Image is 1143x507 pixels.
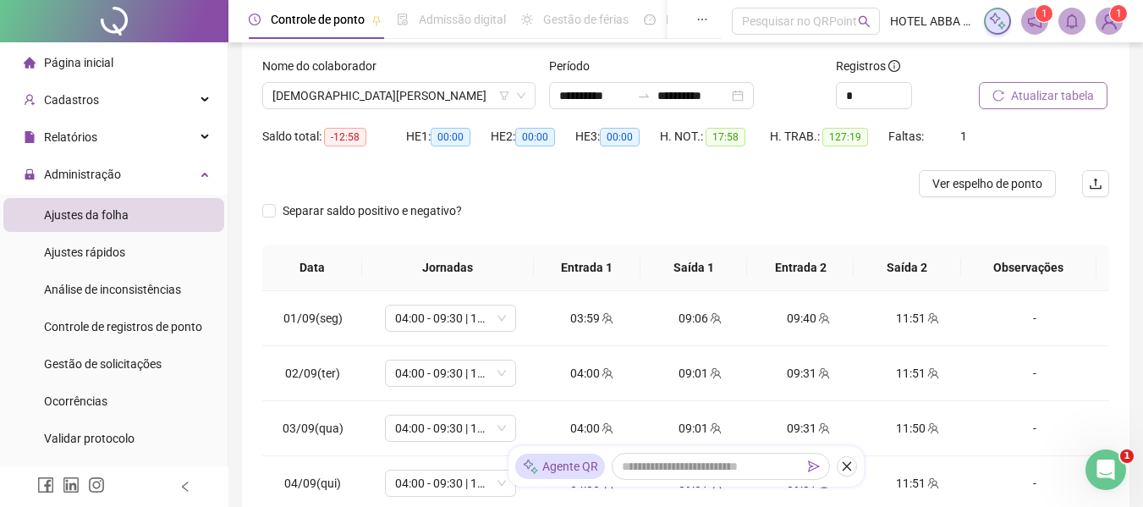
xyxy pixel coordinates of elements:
[1096,8,1122,34] img: 27070
[362,245,534,291] th: Jornadas
[575,127,660,146] div: HE 3:
[808,460,820,472] span: send
[552,309,633,328] div: 03:59
[1110,5,1127,22] sup: Atualize o seu contato no menu Meus Dados
[515,128,555,146] span: 00:00
[44,320,202,333] span: Controle de registros de ponto
[44,168,121,181] span: Administração
[552,364,633,383] div: 04:00
[521,14,533,25] span: sun
[988,12,1007,30] img: sparkle-icon.fc2bf0ac1784a2077858766a79e2daf3.svg
[44,208,129,222] span: Ajustes da folha
[985,364,1085,383] div: -
[600,128,640,146] span: 00:00
[24,94,36,106] span: user-add
[979,82,1107,109] button: Atualizar tabela
[1089,177,1102,190] span: upload
[515,454,605,479] div: Agente QR
[660,309,741,328] div: 09:06
[975,258,1083,277] span: Observações
[1027,14,1042,29] span: notification
[543,13,629,26] span: Gestão de férias
[44,357,162,371] span: Gestão de solicitações
[371,15,382,25] span: pushpin
[926,367,939,379] span: team
[816,312,830,324] span: team
[272,83,525,108] span: CRISTIANE DA SILVA SANTOS
[283,311,343,325] span: 01/09(seg)
[926,312,939,324] span: team
[637,89,651,102] span: to
[706,128,745,146] span: 17:58
[1064,14,1080,29] span: bell
[637,89,651,102] span: swap-right
[888,130,926,143] span: Faltas:
[88,477,105,493] span: instagram
[44,93,99,107] span: Cadastros
[262,245,362,291] th: Data
[770,127,888,146] div: H. TRAB.:
[888,60,900,72] span: info-circle
[552,419,633,438] div: 04:00
[644,14,656,25] span: dashboard
[876,364,958,383] div: 11:51
[1011,86,1094,105] span: Atualizar tabela
[283,422,343,435] span: 03/09(qua)
[276,201,469,220] span: Separar saldo positivo e negativo?
[491,127,575,146] div: HE 2:
[37,477,54,493] span: facebook
[708,367,722,379] span: team
[1116,8,1122,19] span: 1
[262,57,387,75] label: Nome do colaborador
[660,364,741,383] div: 09:01
[985,419,1085,438] div: -
[666,13,732,26] span: Painel do DP
[1120,449,1134,463] span: 1
[406,127,491,146] div: HE 1:
[768,419,849,438] div: 09:31
[549,57,601,75] label: Período
[284,477,341,490] span: 04/09(qui)
[992,90,1004,102] span: reload
[1041,8,1047,19] span: 1
[179,481,191,493] span: left
[395,416,506,441] span: 04:00 - 09:30 | 10:00 - 11:53
[600,312,613,324] span: team
[24,57,36,69] span: home
[876,474,958,493] div: 11:51
[1036,5,1052,22] sup: 1
[44,130,97,144] span: Relatórios
[44,283,181,296] span: Análise de inconsistências
[395,361,506,386] span: 04:00 - 09:30 | 10:00 - 11:53
[285,366,340,380] span: 02/09(ter)
[63,477,80,493] span: linkedin
[696,14,708,25] span: ellipsis
[324,128,366,146] span: -12:58
[854,245,960,291] th: Saída 2
[499,91,509,101] span: filter
[919,170,1056,197] button: Ver espelho de ponto
[747,245,854,291] th: Entrada 2
[816,367,830,379] span: team
[708,422,722,434] span: team
[44,394,107,408] span: Ocorrências
[768,309,849,328] div: 09:40
[262,127,406,146] div: Saldo total:
[44,245,125,259] span: Ajustes rápidos
[24,131,36,143] span: file
[397,14,409,25] span: file-done
[890,12,974,30] span: HOTEL ABBA GOIANA EIRELI
[600,422,613,434] span: team
[24,168,36,180] span: lock
[44,432,135,445] span: Validar protocolo
[640,245,747,291] th: Saída 1
[660,419,741,438] div: 09:01
[1085,449,1126,490] iframe: Intercom live chat
[985,474,1085,493] div: -
[960,130,967,143] span: 1
[44,56,113,69] span: Página inicial
[395,306,506,331] span: 04:00 - 09:30 | 10:00 - 11:53
[419,13,506,26] span: Admissão digital
[522,458,539,476] img: sparkle-icon.fc2bf0ac1784a2077858766a79e2daf3.svg
[249,14,261,25] span: clock-circle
